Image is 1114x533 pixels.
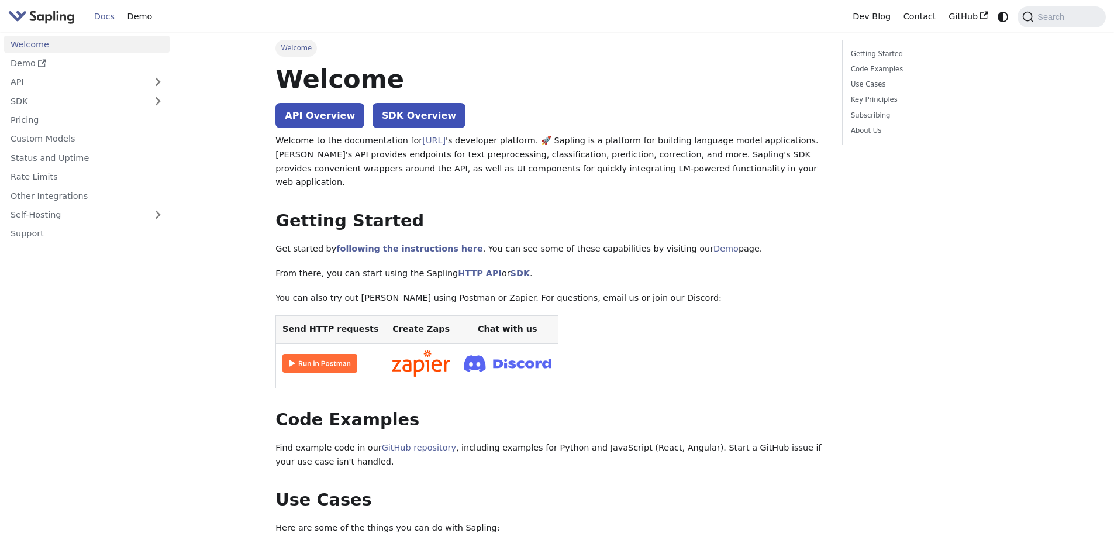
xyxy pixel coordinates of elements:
[4,92,146,109] a: SDK
[275,410,825,431] h2: Code Examples
[275,242,825,256] p: Get started by . You can see some of these capabilities by visiting our page.
[276,316,385,343] th: Send HTTP requests
[511,269,530,278] a: SDK
[275,63,825,95] h1: Welcome
[422,136,446,145] a: [URL]
[942,8,994,26] a: GitHub
[1034,12,1071,22] span: Search
[275,267,825,281] p: From there, you can start using the Sapling or .
[458,269,502,278] a: HTTP API
[851,49,1009,60] a: Getting Started
[275,103,364,128] a: API Overview
[275,134,825,190] p: Welcome to the documentation for 's developer platform. 🚀 Sapling is a platform for building lang...
[8,8,79,25] a: Sapling.aiSapling.ai
[336,244,482,253] a: following the instructions here
[275,291,825,305] p: You can also try out [PERSON_NAME] using Postman or Zapier. For questions, email us or join our D...
[4,187,170,204] a: Other Integrations
[846,8,896,26] a: Dev Blog
[457,316,558,343] th: Chat with us
[851,79,1009,90] a: Use Cases
[8,8,75,25] img: Sapling.ai
[88,8,121,26] a: Docs
[282,354,357,373] img: Run in Postman
[146,74,170,91] button: Expand sidebar category 'API'
[4,55,170,72] a: Demo
[4,36,170,53] a: Welcome
[851,94,1009,105] a: Key Principles
[851,110,1009,121] a: Subscribing
[4,130,170,147] a: Custom Models
[275,211,825,232] h2: Getting Started
[4,112,170,129] a: Pricing
[713,244,739,253] a: Demo
[851,125,1009,136] a: About Us
[373,103,465,128] a: SDK Overview
[897,8,943,26] a: Contact
[464,352,551,376] img: Join Discord
[851,64,1009,75] a: Code Examples
[275,441,825,469] p: Find example code in our , including examples for Python and JavaScript (React, Angular). Start a...
[121,8,158,26] a: Demo
[4,207,170,223] a: Self-Hosting
[275,40,825,56] nav: Breadcrumbs
[4,225,170,242] a: Support
[4,74,146,91] a: API
[4,149,170,166] a: Status and Uptime
[382,443,456,452] a: GitHub repository
[995,8,1012,25] button: Switch between dark and light mode (currently system mode)
[4,169,170,185] a: Rate Limits
[385,316,457,343] th: Create Zaps
[275,40,317,56] span: Welcome
[146,92,170,109] button: Expand sidebar category 'SDK'
[1018,6,1105,27] button: Search (Command+K)
[392,350,450,377] img: Connect in Zapier
[275,490,825,511] h2: Use Cases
